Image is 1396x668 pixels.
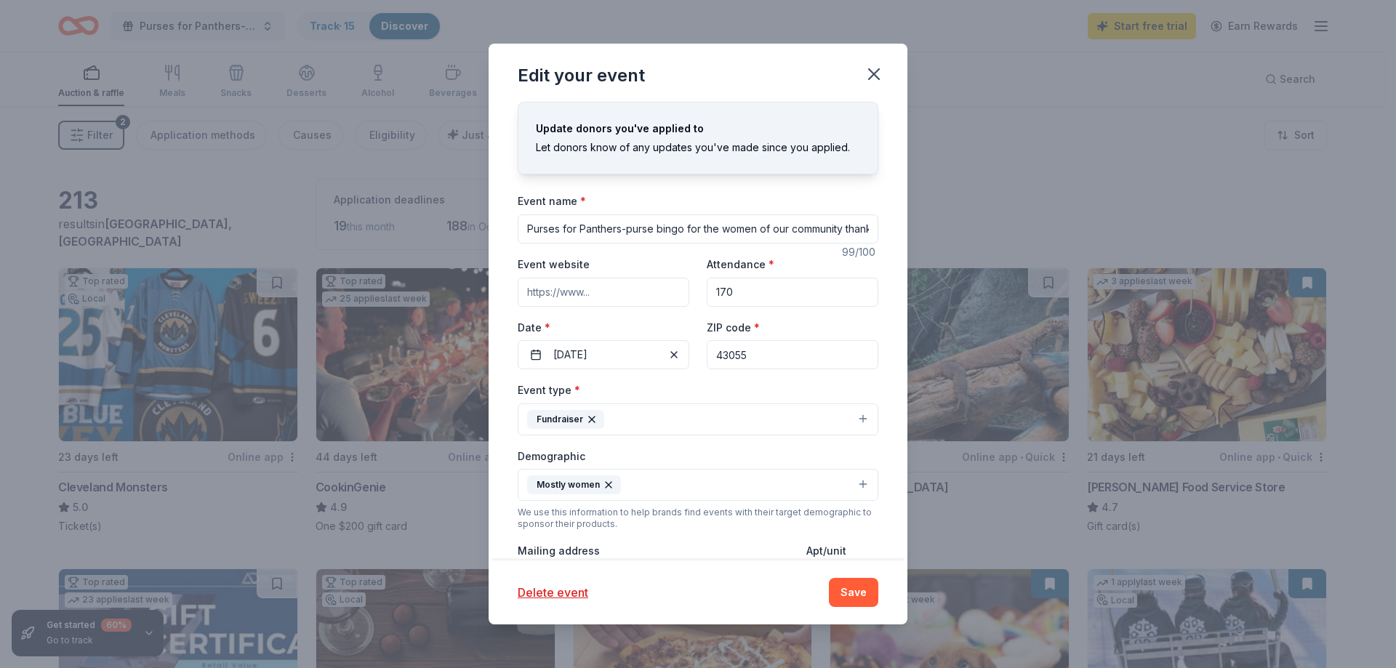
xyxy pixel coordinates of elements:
label: ZIP code [707,321,760,335]
div: Update donors you've applied to [536,120,860,137]
button: Fundraiser [518,403,878,435]
button: Mostly women [518,469,878,501]
label: Mailing address [518,544,600,558]
label: Date [518,321,689,335]
div: Mostly women [527,475,621,494]
div: Let donors know of any updates you've made since you applied. [536,139,860,156]
button: [DATE] [518,340,689,369]
button: Delete event [518,584,588,601]
div: We use this information to help brands find events with their target demographic to sponsor their... [518,507,878,530]
input: Spring Fundraiser [518,214,878,244]
label: Event website [518,257,590,272]
div: Edit your event [518,64,645,87]
label: Event name [518,194,586,209]
div: Fundraiser [527,410,604,429]
input: 12345 (U.S. only) [707,340,878,369]
div: 99 /100 [842,244,878,261]
input: https://www... [518,278,689,307]
label: Attendance [707,257,774,272]
label: Event type [518,383,580,398]
label: Demographic [518,449,585,464]
button: Save [829,578,878,607]
input: 20 [707,278,878,307]
label: Apt/unit [806,544,846,558]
